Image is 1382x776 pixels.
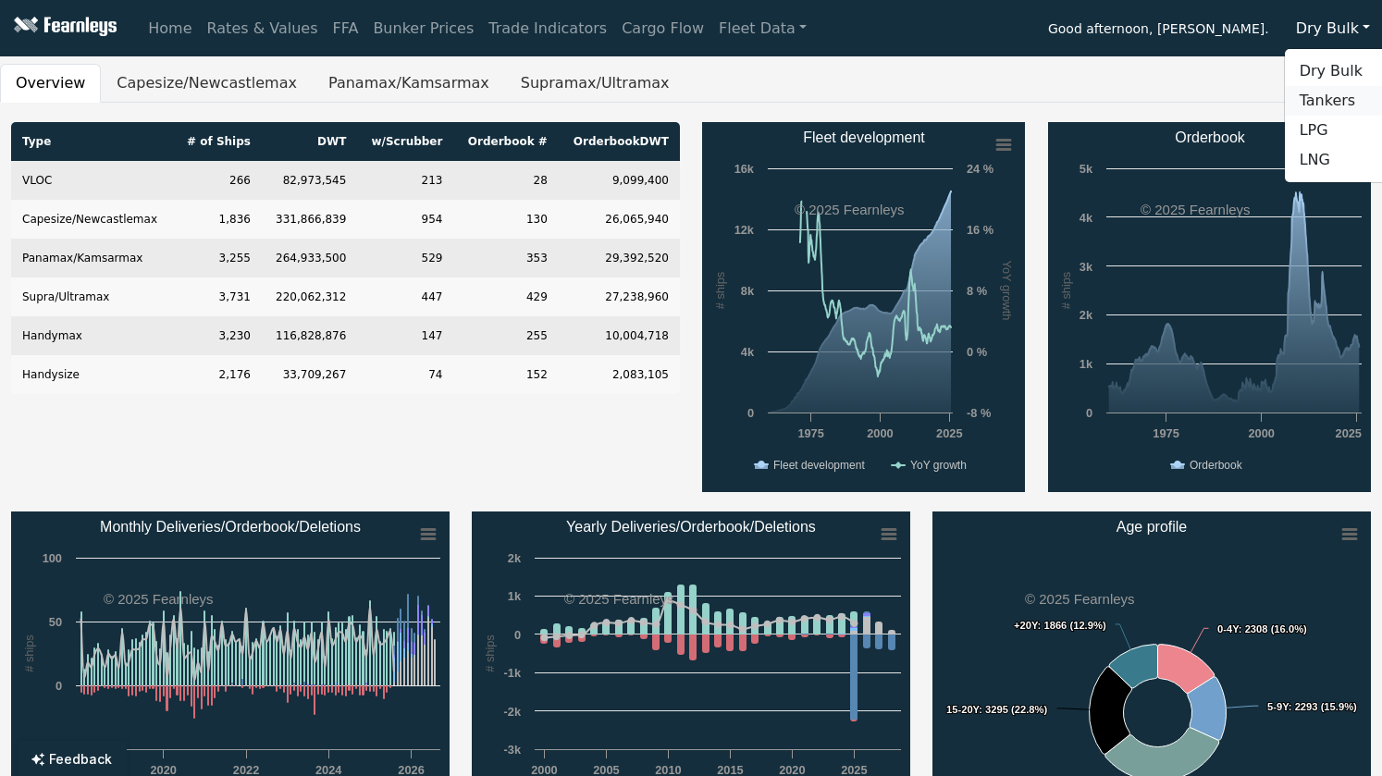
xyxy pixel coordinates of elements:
[1079,162,1092,176] text: 5k
[1217,623,1240,634] tspan: 0-4Y
[326,10,366,47] a: FFA
[702,122,1025,492] svg: Fleet development
[453,161,558,200] td: 28
[1079,308,1092,322] text: 2k
[508,551,522,565] text: 2k
[173,161,262,200] td: 266
[365,10,481,47] a: Bunker Prices
[141,10,199,47] a: Home
[313,64,505,103] button: Panamax/Kamsarmax
[614,10,711,47] a: Cargo Flow
[741,284,755,298] text: 8k
[711,10,814,47] a: Fleet Data
[734,223,755,237] text: 12k
[564,591,674,607] text: © 2025 Fearnleys
[1048,122,1371,492] svg: Orderbook
[504,705,522,719] text: -2k
[1267,701,1357,712] text: : 2293 (15.9%)
[262,355,357,394] td: 33,709,267
[262,122,357,161] th: DWT
[946,704,981,715] tspan: 15-20Y
[505,64,685,103] button: Supramax/Ultramax
[936,426,962,440] text: 2025
[43,551,62,565] text: 100
[566,519,816,535] text: Yearly Deliveries/Orderbook/Deletions
[734,162,755,176] text: 16k
[504,666,522,680] text: -1k
[1014,620,1039,631] tspan: +20Y
[357,239,453,277] td: 529
[967,162,994,176] text: 24 %
[559,122,680,161] th: Orderbook DWT
[1014,620,1106,631] text: : 1866 (12.9%)
[559,161,680,200] td: 9,099,400
[1217,623,1307,634] text: : 2308 (16.0%)
[11,355,173,394] td: Handysize
[200,10,326,47] a: Rates & Values
[797,426,823,440] text: 1975
[173,316,262,355] td: 3,230
[453,277,558,316] td: 429
[9,17,117,40] img: Fearnleys Logo
[559,277,680,316] td: 27,238,960
[453,316,558,355] td: 255
[1058,272,1072,310] text: # ships
[713,272,727,310] text: # ships
[173,239,262,277] td: 3,255
[173,122,262,161] th: # of Ships
[1190,459,1243,472] text: Orderbook
[967,223,994,237] text: 16 %
[967,345,988,359] text: 0 %
[514,628,521,642] text: 0
[357,316,453,355] td: 147
[1175,129,1246,145] text: Orderbook
[559,200,680,239] td: 26,065,940
[453,122,558,161] th: Orderbook #
[967,284,988,298] text: 8 %
[262,239,357,277] td: 264,933,500
[559,316,680,355] td: 10,004,718
[508,589,522,603] text: 1k
[104,591,214,607] text: © 2025 Fearnleys
[1085,406,1092,420] text: 0
[946,704,1048,715] text: : 3295 (22.8%)
[357,161,453,200] td: 213
[357,122,453,161] th: w/Scrubber
[795,202,905,217] text: © 2025 Fearnleys
[1153,426,1178,440] text: 1975
[173,355,262,394] td: 2,176
[741,345,755,359] text: 4k
[481,10,614,47] a: Trade Indicators
[1079,260,1092,274] text: 3k
[1117,519,1188,535] text: Age profile
[453,355,558,394] td: 152
[453,200,558,239] td: 130
[262,277,357,316] td: 220,062,312
[1335,426,1361,440] text: 2025
[357,200,453,239] td: 954
[1000,261,1014,321] text: YoY growth
[262,316,357,355] td: 116,828,876
[262,200,357,239] td: 331,866,839
[504,743,522,757] text: -3k
[559,239,680,277] td: 29,392,520
[11,161,173,200] td: VLOC
[967,406,992,420] text: -8 %
[910,459,967,472] text: YoY growth
[11,239,173,277] td: Panamax/Kamsarmax
[803,129,925,145] text: Fleet development
[22,634,36,672] text: # ships
[357,355,453,394] td: 74
[262,161,357,200] td: 82,973,545
[559,355,680,394] td: 2,083,105
[483,634,497,672] text: # ships
[773,459,865,472] text: Fleet development
[1079,357,1092,371] text: 1k
[11,200,173,239] td: Capesize/Newcastlemax
[1284,11,1382,46] button: Dry Bulk
[173,277,262,316] td: 3,731
[1267,701,1289,712] tspan: 5-9Y
[747,406,754,420] text: 0
[867,426,893,440] text: 2000
[1079,211,1092,225] text: 4k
